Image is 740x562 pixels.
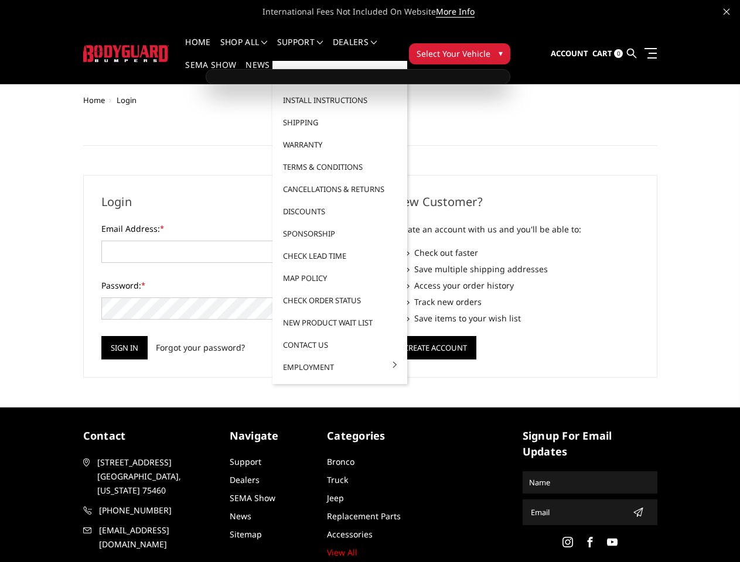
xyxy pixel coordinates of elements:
a: Sponsorship [277,222,403,245]
a: Home [185,38,210,61]
label: Password: [101,279,346,292]
a: News [245,61,270,84]
span: 0 [614,49,623,58]
h5: contact [83,428,218,444]
h5: Categories [327,428,413,444]
a: [PHONE_NUMBER] [83,503,218,518]
span: Login [117,95,137,105]
a: Check Lead Time [277,245,403,267]
li: Save items to your wish list [406,312,639,324]
a: Support [230,456,261,467]
a: Cancellations & Returns [277,178,403,200]
span: [EMAIL_ADDRESS][DOMAIN_NAME] [99,523,217,551]
a: New Product Wait List [277,311,403,334]
button: Select Your Vehicle [409,43,510,64]
span: Cart [592,48,612,59]
input: Email [526,503,628,522]
label: Email Address: [101,222,346,235]
a: Account [551,38,588,70]
li: Save multiple shipping addresses [406,263,639,275]
a: More Info [436,6,475,18]
span: Account [551,48,588,59]
a: Dealers [333,38,377,61]
a: Shipping [277,111,403,133]
a: Create Account [394,341,476,352]
h5: signup for email updates [523,428,657,460]
a: MAP Policy [277,267,403,289]
span: [PHONE_NUMBER] [99,503,217,518]
a: Truck [327,474,348,485]
a: Home [83,95,105,105]
h1: Sign in [83,116,657,146]
a: Terms & Conditions [277,156,403,178]
a: SEMA Show [185,61,236,84]
a: Sitemap [230,529,262,540]
iframe: Chat Widget [681,506,740,562]
a: Contact Us [277,334,403,356]
a: Discounts [277,200,403,222]
a: Install Instructions [277,89,403,111]
h2: New Customer? [394,193,639,211]
h2: Login [101,193,346,211]
a: Warranty [277,133,403,156]
span: [STREET_ADDRESS] [GEOGRAPHIC_DATA], [US_STATE] 75460 [97,455,216,498]
a: shop all [220,38,268,61]
li: Track new orders [406,296,639,308]
a: Cart 0 [592,38,623,70]
a: Forgot your password? [156,341,245,354]
p: Create an account with us and you'll be able to: [394,222,639,237]
a: [EMAIL_ADDRESS][DOMAIN_NAME] [83,523,218,551]
input: Name [524,473,656,492]
a: Jeep [327,492,344,503]
li: Check out faster [406,246,639,259]
a: Support [277,38,323,61]
a: News [230,510,251,522]
a: FAQ [277,67,403,89]
li: Access your order history [406,279,639,292]
a: View All [327,547,357,558]
a: Dealers [230,474,260,485]
a: SEMA Show [230,492,275,503]
span: ▾ [499,47,503,59]
input: Sign in [101,336,148,359]
img: BODYGUARD BUMPERS [83,45,169,62]
a: Employment [277,356,403,378]
a: Replacement Parts [327,510,401,522]
span: Select Your Vehicle [417,47,490,60]
a: Accessories [327,529,373,540]
h5: Navigate [230,428,316,444]
button: Create Account [394,336,476,359]
a: Check Order Status [277,289,403,311]
a: Bronco [327,456,354,467]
